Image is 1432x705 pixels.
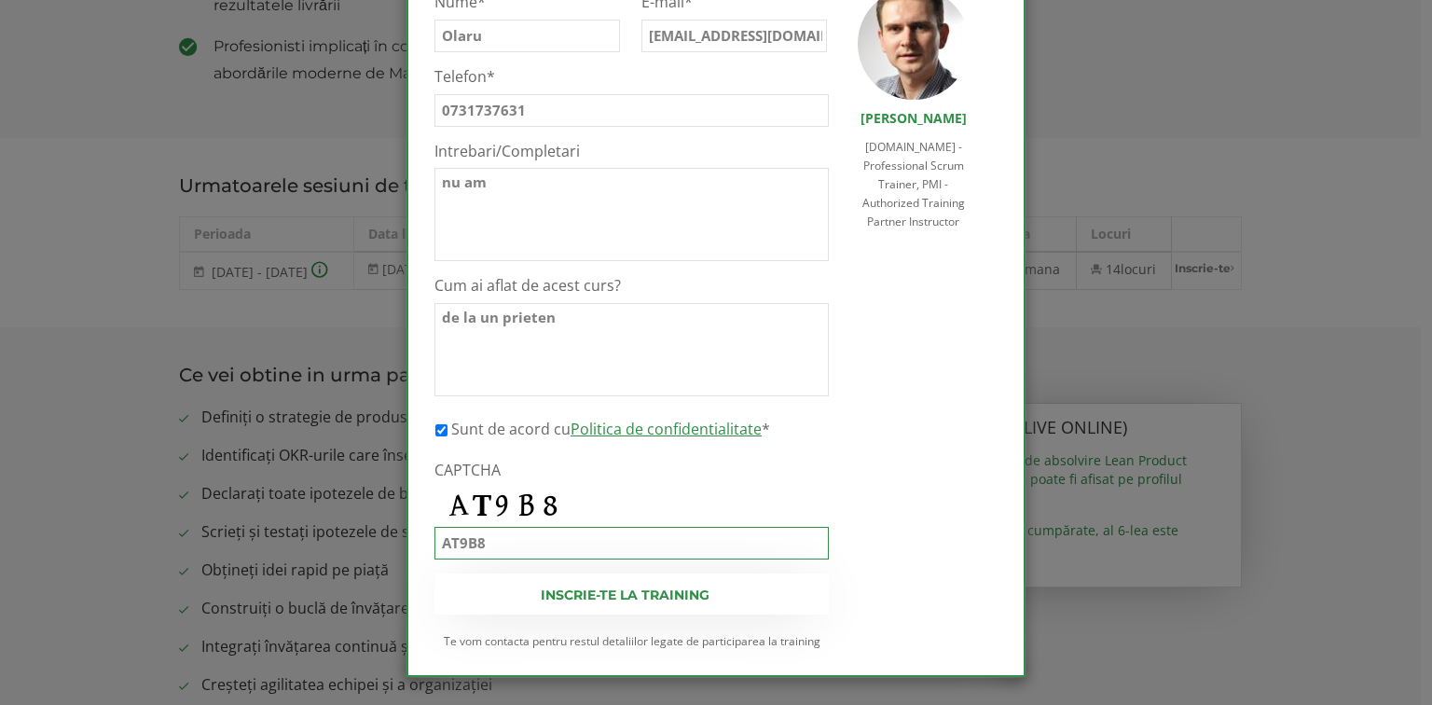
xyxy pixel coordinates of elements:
[571,419,762,439] a: Politica de confidentialitate
[451,418,770,440] label: Sunt de acord cu *
[434,67,829,87] label: Telefon
[862,139,965,229] span: [DOMAIN_NAME] - Professional Scrum Trainer, PMI - Authorized Training Partner Instructor
[434,142,829,161] label: Intrebari/Completari
[434,574,829,615] input: Inscrie-te la training
[861,109,967,127] a: [PERSON_NAME]
[434,633,829,649] small: Te vom contacta pentru restul detaliilor legate de participarea la training
[434,461,829,480] label: CAPTCHA
[434,276,829,296] label: Cum ai aflat de acest curs?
